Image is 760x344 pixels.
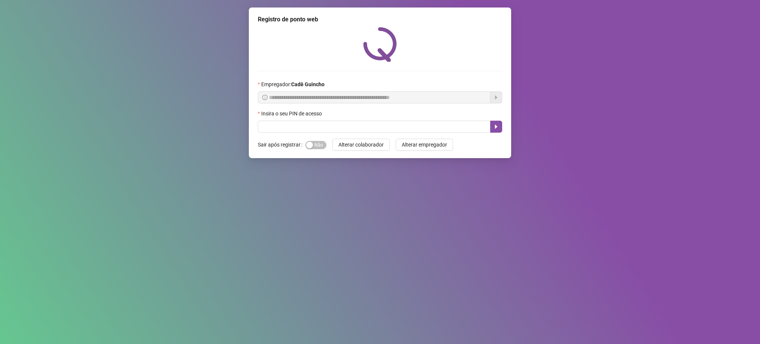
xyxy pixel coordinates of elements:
[363,27,397,62] img: QRPoint
[258,139,305,151] label: Sair após registrar
[332,139,390,151] button: Alterar colaborador
[338,141,384,149] span: Alterar colaborador
[262,95,268,100] span: info-circle
[258,109,327,118] label: Insira o seu PIN de acesso
[261,80,325,88] span: Empregador :
[291,81,325,87] strong: Cadê Guincho
[402,141,447,149] span: Alterar empregador
[258,15,502,24] div: Registro de ponto web
[396,139,453,151] button: Alterar empregador
[493,124,499,130] span: caret-right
